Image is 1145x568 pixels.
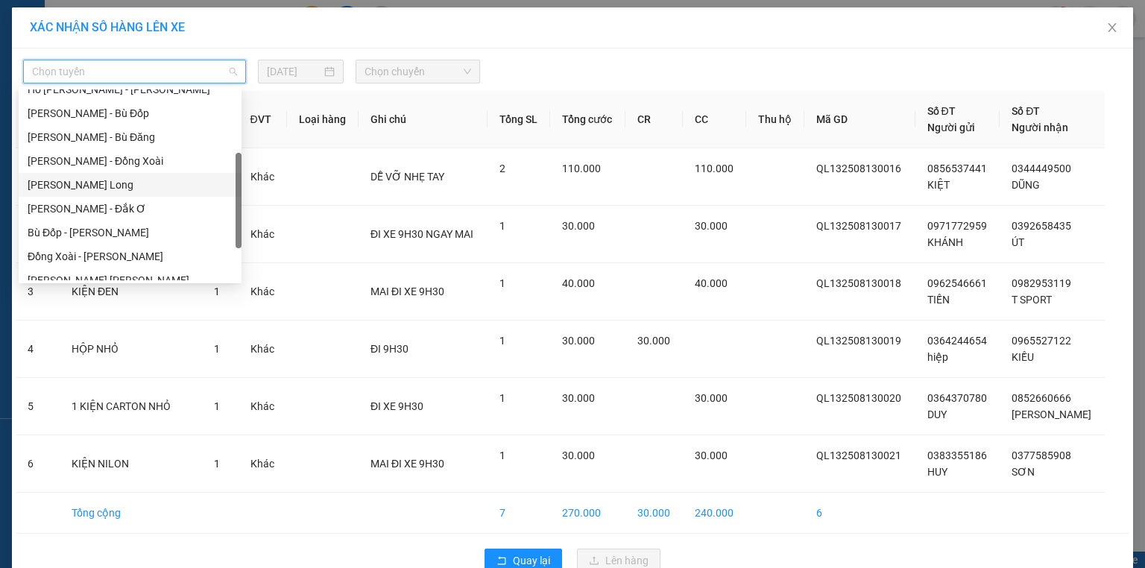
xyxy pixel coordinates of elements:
[625,493,683,534] td: 30.000
[28,153,233,169] div: [PERSON_NAME] - Đồng Xoài
[1012,236,1024,248] span: ÚT
[32,60,237,83] span: Chọn tuyến
[28,224,233,241] div: Bù Đốp - [PERSON_NAME]
[499,277,505,289] span: 1
[16,435,60,493] td: 6
[239,321,287,378] td: Khác
[19,101,242,125] div: Hồ Chí Minh - Bù Đốp
[746,91,804,148] th: Thu hộ
[370,343,409,355] span: ĐI 9H30
[927,236,963,248] span: KHÁNH
[816,335,901,347] span: QL132508130019
[1012,466,1035,478] span: SƠN
[816,449,901,461] span: QL132508130021
[496,555,507,567] span: rollback
[370,228,473,240] span: ĐI XE 9H30 NGAY MAI
[16,148,60,206] td: 1
[927,449,987,461] span: 0383355186
[19,244,242,268] div: Đồng Xoài - Hồ Chí Minh
[695,449,728,461] span: 30.000
[287,91,359,148] th: Loại hàng
[1012,408,1091,420] span: [PERSON_NAME]
[16,321,60,378] td: 4
[214,400,220,412] span: 1
[370,171,444,183] span: DỄ VỠ NHẸ TAY
[683,91,746,148] th: CC
[214,458,220,470] span: 1
[214,285,220,297] span: 1
[1012,277,1071,289] span: 0982953119
[267,63,321,80] input: 14/08/2025
[927,466,947,478] span: HUY
[28,81,233,98] div: Hồ [PERSON_NAME] - [PERSON_NAME]
[499,392,505,404] span: 1
[19,173,242,197] div: Hồ Chí Minh - Phước Long
[562,162,601,174] span: 110.000
[1012,351,1034,363] span: KIỀU
[816,277,901,289] span: QL132508130018
[28,248,233,265] div: Đồng Xoài - [PERSON_NAME]
[927,122,975,133] span: Người gửi
[804,91,915,148] th: Mã GD
[365,60,472,83] span: Chọn chuyến
[239,206,287,263] td: Khác
[927,335,987,347] span: 0364244654
[562,277,595,289] span: 40.000
[1012,294,1052,306] span: T SPORT
[370,458,444,470] span: MAI ĐI XE 9H30
[927,351,948,363] span: hiệp
[816,392,901,404] span: QL132508130020
[60,321,202,378] td: HỘP NHỎ
[16,378,60,435] td: 5
[550,91,625,148] th: Tổng cước
[28,105,233,122] div: [PERSON_NAME] - Bù Đốp
[1012,220,1071,232] span: 0392658435
[19,125,242,149] div: Hồ Chí Minh - Bù Đăng
[19,149,242,173] div: Hồ Chí Minh - Đồng Xoài
[1012,179,1040,191] span: DŨNG
[488,493,550,534] td: 7
[60,378,202,435] td: 1 KIỆN CARTON NHỎ
[239,435,287,493] td: Khác
[239,378,287,435] td: Khác
[1012,162,1071,174] span: 0344449500
[562,220,595,232] span: 30.000
[370,400,423,412] span: ĐI XE 9H30
[239,263,287,321] td: Khác
[28,272,233,288] div: [PERSON_NAME] [PERSON_NAME]
[637,335,670,347] span: 30.000
[816,162,901,174] span: QL132508130016
[19,197,242,221] div: Hồ Chí Minh - Đắk Ơ
[16,206,60,263] td: 2
[927,277,987,289] span: 0962546661
[695,392,728,404] span: 30.000
[359,91,488,148] th: Ghi chú
[30,20,185,34] span: XÁC NHẬN SỐ HÀNG LÊN XE
[927,162,987,174] span: 0856537441
[927,220,987,232] span: 0971772959
[488,91,550,148] th: Tổng SL
[562,335,595,347] span: 30.000
[370,285,444,297] span: MAI ĐI XE 9H30
[1012,122,1068,133] span: Người nhận
[927,294,950,306] span: TIẾN
[16,91,60,148] th: STT
[816,220,901,232] span: QL132508130017
[625,91,683,148] th: CR
[19,268,242,292] div: Phước Long - Hồ Chí Minh
[499,162,505,174] span: 2
[1091,7,1133,49] button: Close
[499,220,505,232] span: 1
[499,335,505,347] span: 1
[695,277,728,289] span: 40.000
[16,263,60,321] td: 3
[1012,335,1071,347] span: 0965527122
[239,148,287,206] td: Khác
[499,449,505,461] span: 1
[1012,449,1071,461] span: 0377585908
[550,493,625,534] td: 270.000
[60,493,202,534] td: Tổng cộng
[927,179,950,191] span: KIỆT
[28,177,233,193] div: [PERSON_NAME] Long
[1012,392,1071,404] span: 0852660666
